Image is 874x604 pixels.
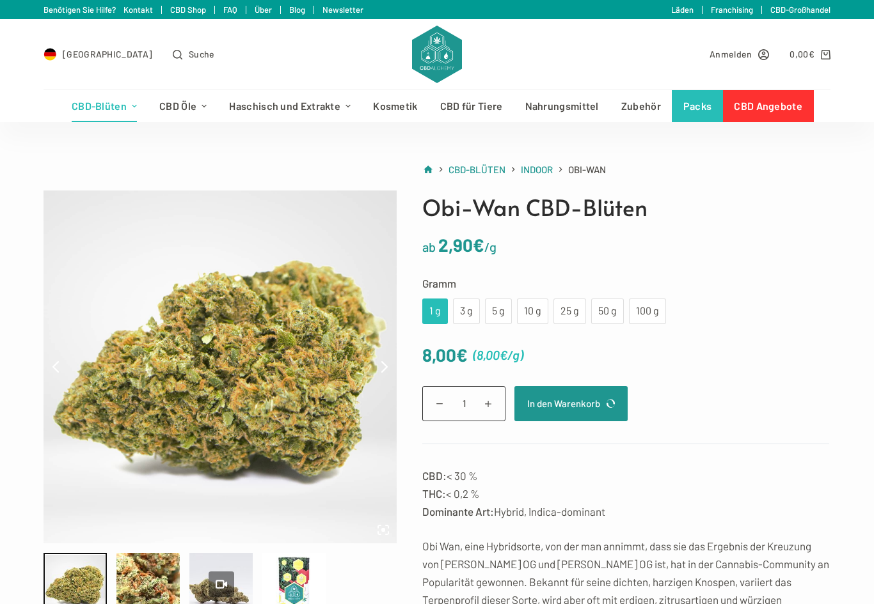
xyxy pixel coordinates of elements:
input: Produktmenge [422,386,505,421]
img: flowers-indoor-obi_wan-product-v6c [44,190,397,543]
bdi: 2,90 [438,234,484,256]
div: 100 g [637,303,658,320]
a: Packs [672,90,723,122]
a: Haschisch und Extrakte [218,90,362,122]
a: Über [255,4,272,15]
span: Anmelden [710,47,752,61]
a: CBD Shop [170,4,206,15]
span: € [473,234,484,256]
div: 5 g [493,303,504,320]
a: Select Country [44,47,152,61]
div: 50 g [599,303,616,320]
strong: Dominante Art: [422,505,494,518]
strong: THC: [422,487,446,500]
div: 1 g [430,303,440,320]
p: < 30 % < 0,2 % Hybrid, Indica-dominant [422,467,829,520]
a: Kosmetik [362,90,429,122]
span: ab [422,239,436,254]
div: 3 g [461,303,472,320]
label: Gramm [422,274,829,292]
a: CBD Öle [148,90,218,122]
span: ( ) [473,345,523,366]
bdi: 0,00 [790,49,814,59]
span: Indoor [521,164,553,175]
div: 10 g [525,303,541,320]
a: Nahrungsmittel [514,90,610,122]
a: FAQ [223,4,237,15]
span: /g [484,239,497,254]
button: Open search form [173,47,214,61]
a: CBD für Tiere [429,90,514,122]
a: Shopping cart [790,47,830,61]
img: CBD Alchemy [412,26,462,83]
span: Suche [189,47,215,61]
span: [GEOGRAPHIC_DATA] [63,47,152,61]
div: 25 g [561,303,578,320]
strong: CBD: [422,469,447,482]
span: € [500,347,507,362]
a: Blog [289,4,305,15]
a: Anmelden [710,47,769,61]
span: CBD-Blüten [449,164,505,175]
a: CBD-Blüten [449,162,505,178]
nav: Header-Menü [60,90,813,122]
a: CBD-Blüten [60,90,148,122]
a: Zubehör [610,90,672,122]
a: Indoor [521,162,553,178]
h1: Obi-Wan CBD-Blüten [422,190,829,224]
a: CBD-Großhandel [770,4,830,15]
img: DE Flag [44,48,56,61]
button: In den Warenkorb [514,386,628,421]
span: Obi-Wan [568,162,606,178]
a: Benötigen Sie Hilfe? Kontakt [44,4,153,15]
span: € [456,344,468,366]
span: /g [507,347,520,362]
a: CBD Angebote [723,90,814,122]
a: Newsletter [322,4,363,15]
span: € [809,49,814,59]
bdi: 8,00 [422,344,468,366]
a: Franchising [711,4,753,15]
bdi: 8,00 [477,347,507,362]
a: Läden [671,4,694,15]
